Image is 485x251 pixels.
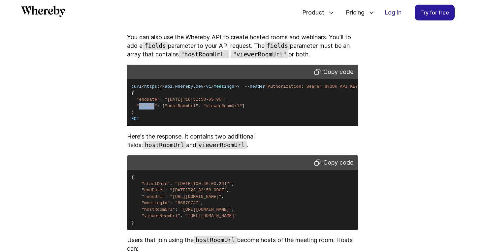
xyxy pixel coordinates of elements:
[165,194,167,199] span: :
[231,50,289,58] code: "viewerRoomUrl"
[142,84,144,89] span: <
[296,2,326,23] span: Product
[170,201,173,205] span: :
[201,201,204,205] span: ,
[170,194,221,199] span: "[URL][DOMAIN_NAME]"
[179,50,229,58] code: "hostRoomUrl"
[204,84,206,89] span: /
[165,188,167,193] span: :
[196,141,247,149] code: viewerRoomUrl
[131,91,134,96] span: {
[265,42,290,50] code: fields
[175,207,178,212] span: :
[170,181,173,186] span: :
[157,84,160,89] span: :
[142,213,180,218] span: "viewerRoomUrl"
[165,97,224,102] span: "[DATE]T18:32:58-05:00"
[221,194,224,199] span: ,
[127,132,358,149] p: Here's the response. It contains two additional fields: and .
[312,67,355,77] button: Copy code
[214,84,234,89] span: meetings
[160,97,162,102] span: :
[137,97,160,102] span: "endDate"
[312,158,355,167] button: Copy code
[204,104,242,109] span: "viewerRoomUrl"
[21,6,65,19] a: Whereby
[175,181,232,186] span: "[DATE]T00:40:00.261Z"
[131,175,134,180] span: {
[234,84,237,89] span: >
[142,194,165,199] span: "roomUrl"
[21,6,65,17] svg: Whereby
[193,84,196,89] span: .
[196,84,203,89] span: dev
[142,201,170,205] span: "meetingId"
[137,104,157,109] span: "fields"
[131,116,139,121] span: EOF
[165,104,198,109] span: "hostRoomUrl"
[244,84,250,89] span: --
[143,141,186,149] code: hostRoomUrl
[142,207,175,212] span: "hostRoomUrl"
[211,84,214,89] span: /
[232,207,234,212] span: ,
[242,104,245,109] span: ]
[131,220,134,225] span: }
[170,188,227,193] span: "[DATE]T23:32:58.000Z"
[180,213,183,218] span: :
[131,110,134,115] span: }
[142,188,165,193] span: "endDate"
[250,84,265,89] span: header
[237,84,240,89] span: \
[180,207,232,212] span: "[URL][DOMAIN_NAME]"
[142,181,170,186] span: "startDate"
[144,84,157,89] span: https
[232,181,234,186] span: ,
[379,5,407,20] a: Log in
[131,84,142,89] span: curl
[339,2,366,23] span: Pricing
[143,42,168,50] code: fields
[165,84,172,89] span: api
[173,84,175,89] span: .
[162,104,165,109] span: [
[206,84,211,89] span: v1
[185,213,237,218] span: "[URL][DOMAIN_NAME]"
[162,84,165,89] span: /
[175,201,201,205] span: "56879747"
[127,33,358,59] p: You can also use the Whereby API to create hosted rooms and webinars. You'll to add a parameter t...
[175,84,193,89] span: whereby
[227,188,229,193] span: ,
[194,236,237,244] code: hostRoomUrl
[224,97,227,102] span: ,
[415,5,455,20] a: Try for free
[157,104,160,109] span: :
[265,84,361,89] span: "Authorization: Bearer $YOUR_API_KEY"
[160,84,162,89] span: /
[198,104,201,109] span: ,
